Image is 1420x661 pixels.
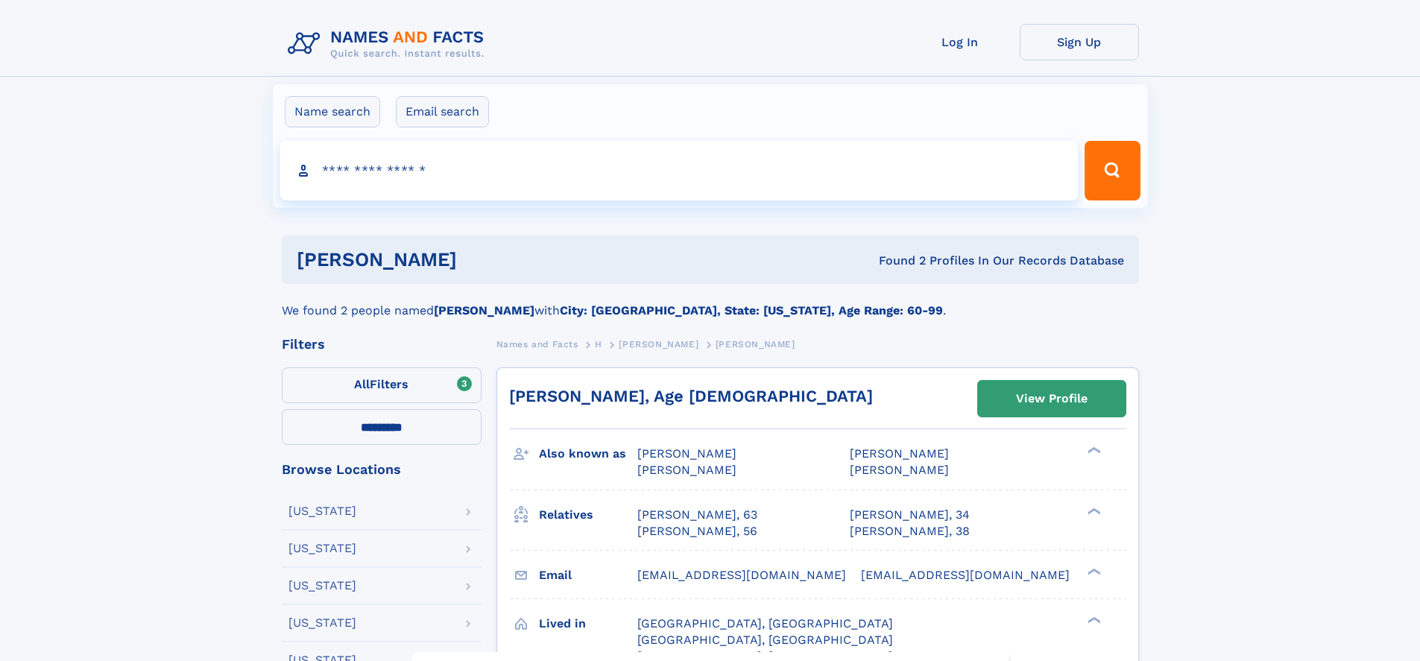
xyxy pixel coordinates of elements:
[900,24,1020,60] a: Log In
[637,523,757,540] a: [PERSON_NAME], 56
[595,339,602,350] span: H
[282,338,482,351] div: Filters
[282,367,482,403] label: Filters
[288,505,356,517] div: [US_STATE]
[288,617,356,629] div: [US_STATE]
[978,381,1126,417] a: View Profile
[637,463,736,477] span: [PERSON_NAME]
[354,377,370,391] span: All
[637,446,736,461] span: [PERSON_NAME]
[282,463,482,476] div: Browse Locations
[282,284,1139,320] div: We found 2 people named with .
[1016,382,1088,416] div: View Profile
[850,446,949,461] span: [PERSON_NAME]
[396,96,489,127] label: Email search
[637,633,893,647] span: [GEOGRAPHIC_DATA], [GEOGRAPHIC_DATA]
[509,387,873,405] a: [PERSON_NAME], Age [DEMOGRAPHIC_DATA]
[861,568,1070,582] span: [EMAIL_ADDRESS][DOMAIN_NAME]
[288,580,356,592] div: [US_STATE]
[539,611,637,636] h3: Lived in
[297,250,668,269] h1: [PERSON_NAME]
[637,507,757,523] a: [PERSON_NAME], 63
[668,253,1124,269] div: Found 2 Profiles In Our Records Database
[1020,24,1139,60] a: Sign Up
[282,24,496,64] img: Logo Names and Facts
[1084,566,1102,576] div: ❯
[850,463,949,477] span: [PERSON_NAME]
[637,616,893,630] span: [GEOGRAPHIC_DATA], [GEOGRAPHIC_DATA]
[434,303,534,317] b: [PERSON_NAME]
[288,543,356,554] div: [US_STATE]
[539,563,637,588] h3: Email
[1084,615,1102,624] div: ❯
[496,335,578,353] a: Names and Facts
[619,339,698,350] span: [PERSON_NAME]
[560,303,943,317] b: City: [GEOGRAPHIC_DATA], State: [US_STATE], Age Range: 60-99
[285,96,380,127] label: Name search
[1084,506,1102,516] div: ❯
[280,141,1079,200] input: search input
[1084,446,1102,455] div: ❯
[595,335,602,353] a: H
[716,339,795,350] span: [PERSON_NAME]
[1085,141,1140,200] button: Search Button
[539,441,637,467] h3: Also known as
[539,502,637,528] h3: Relatives
[637,568,846,582] span: [EMAIL_ADDRESS][DOMAIN_NAME]
[850,507,970,523] a: [PERSON_NAME], 34
[850,523,970,540] a: [PERSON_NAME], 38
[619,335,698,353] a: [PERSON_NAME]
